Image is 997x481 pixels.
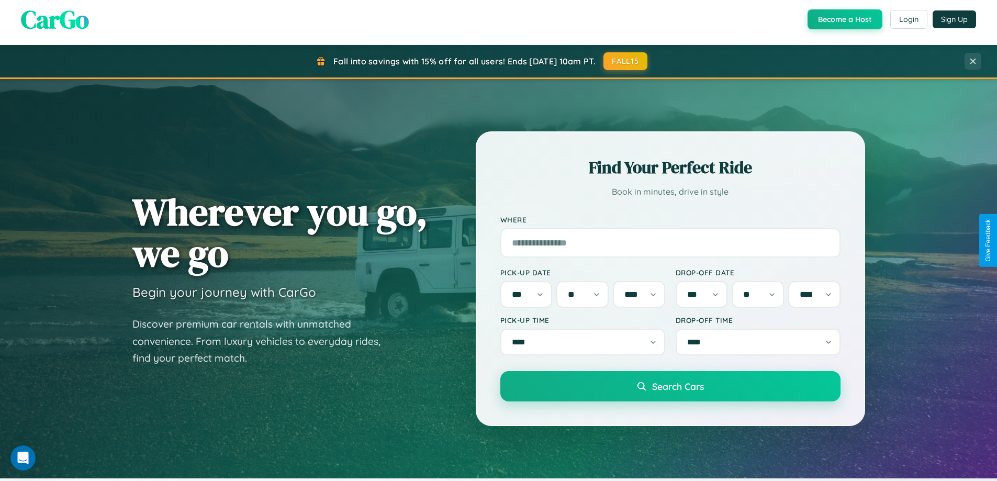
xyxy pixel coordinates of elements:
label: Drop-off Date [676,268,841,277]
p: Discover premium car rentals with unmatched convenience. From luxury vehicles to everyday rides, ... [132,316,394,367]
p: Book in minutes, drive in style [500,184,841,199]
h1: Wherever you go, we go [132,191,428,274]
button: FALL15 [603,52,647,70]
button: Sign Up [933,10,976,28]
span: Fall into savings with 15% off for all users! Ends [DATE] 10am PT. [333,56,596,66]
button: Login [890,10,927,29]
label: Where [500,215,841,224]
h3: Begin your journey with CarGo [132,284,316,300]
label: Pick-up Time [500,316,665,325]
span: Search Cars [652,381,704,392]
iframe: Intercom live chat [10,445,36,471]
label: Drop-off Time [676,316,841,325]
label: Pick-up Date [500,268,665,277]
span: CarGo [21,2,89,37]
div: Give Feedback [984,219,992,262]
button: Search Cars [500,371,841,401]
button: Become a Host [808,9,882,29]
h2: Find Your Perfect Ride [500,156,841,179]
